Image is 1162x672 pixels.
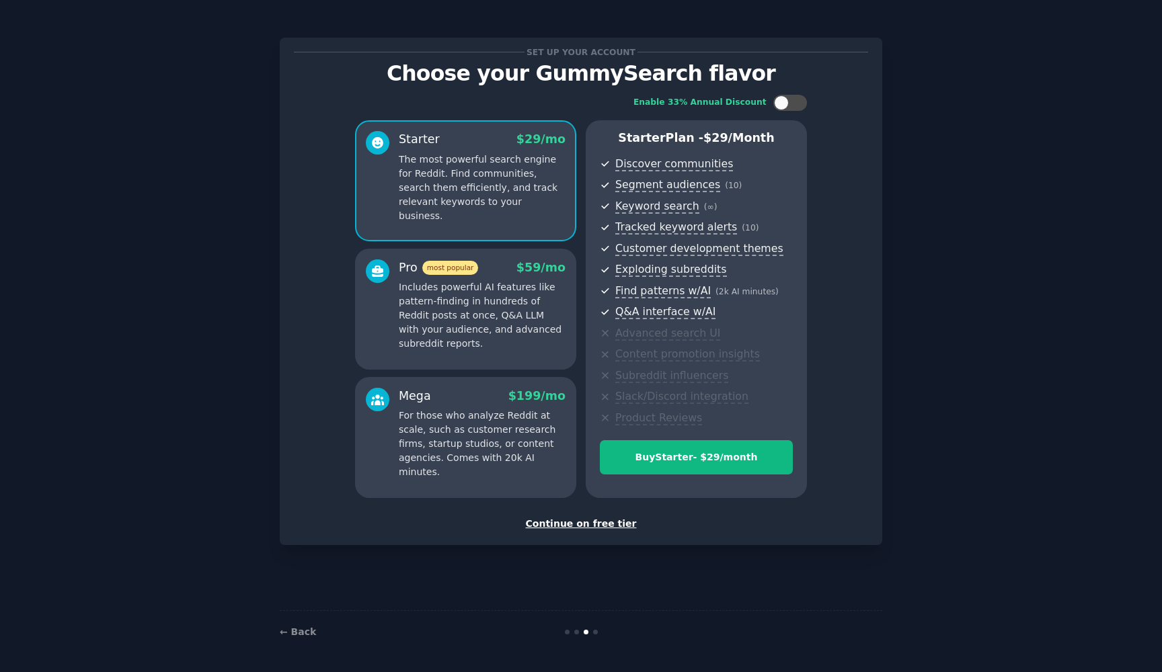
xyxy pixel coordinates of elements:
p: Choose your GummySearch flavor [294,62,868,85]
div: Continue on free tier [294,517,868,531]
span: $ 29 /mo [516,132,566,146]
span: Product Reviews [615,411,702,425]
span: ( ∞ ) [704,202,718,212]
span: Keyword search [615,200,699,214]
button: BuyStarter- $29/month [600,440,793,474]
span: Find patterns w/AI [615,284,711,298]
span: Q&A interface w/AI [615,305,715,319]
span: Tracked keyword alerts [615,220,737,235]
p: For those who analyze Reddit at scale, such as customer research firms, startup studios, or conte... [399,409,566,479]
p: Includes powerful AI features like pattern-finding in hundreds of Reddit posts at once, Q&A LLM w... [399,280,566,351]
div: Starter [399,131,440,148]
span: Subreddit influencers [615,369,728,383]
span: Discover communities [615,157,733,171]
a: ← Back [280,626,316,637]
div: Enable 33% Annual Discount [633,97,767,109]
span: $ 199 /mo [508,389,566,403]
span: most popular [422,261,479,275]
div: Pro [399,259,478,276]
span: ( 10 ) [725,181,742,190]
div: Mega [399,388,431,405]
span: Content promotion insights [615,347,760,362]
span: Advanced search UI [615,327,720,341]
p: The most powerful search engine for Reddit. Find communities, search them efficiently, and track ... [399,153,566,223]
span: $ 59 /mo [516,261,566,274]
span: Slack/Discord integration [615,390,748,404]
span: $ 29 /month [703,131,775,144]
p: Starter Plan - [600,130,793,146]
div: Buy Starter - $ 29 /month [601,450,792,464]
span: Set up your account [525,45,638,59]
span: Segment audiences [615,178,720,192]
span: Customer development themes [615,242,783,256]
span: ( 10 ) [742,223,759,233]
span: Exploding subreddits [615,263,726,277]
span: ( 2k AI minutes ) [715,287,779,296]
